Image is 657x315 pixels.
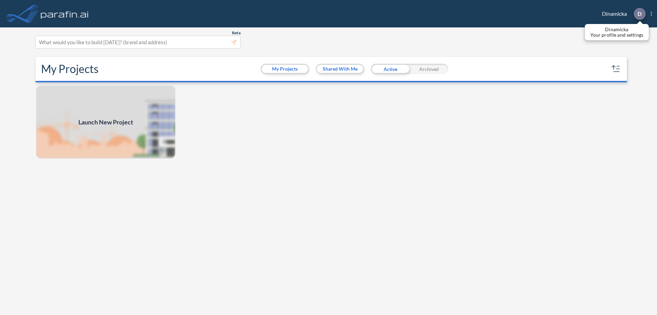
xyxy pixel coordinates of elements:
[262,65,308,73] button: My Projects
[232,30,241,36] span: Beta
[36,85,176,159] a: Launch New Project
[637,11,642,17] p: D
[610,63,621,74] button: sort
[39,7,90,21] img: logo
[36,85,176,159] img: add
[592,8,652,20] div: Dinamicka
[410,64,448,74] div: Archived
[317,65,363,73] button: Shared With Me
[78,118,133,127] span: Launch New Project
[590,27,643,32] p: Dinamicka
[41,62,99,75] h2: My Projects
[590,32,643,38] p: Your profile and settings
[371,64,410,74] div: Active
